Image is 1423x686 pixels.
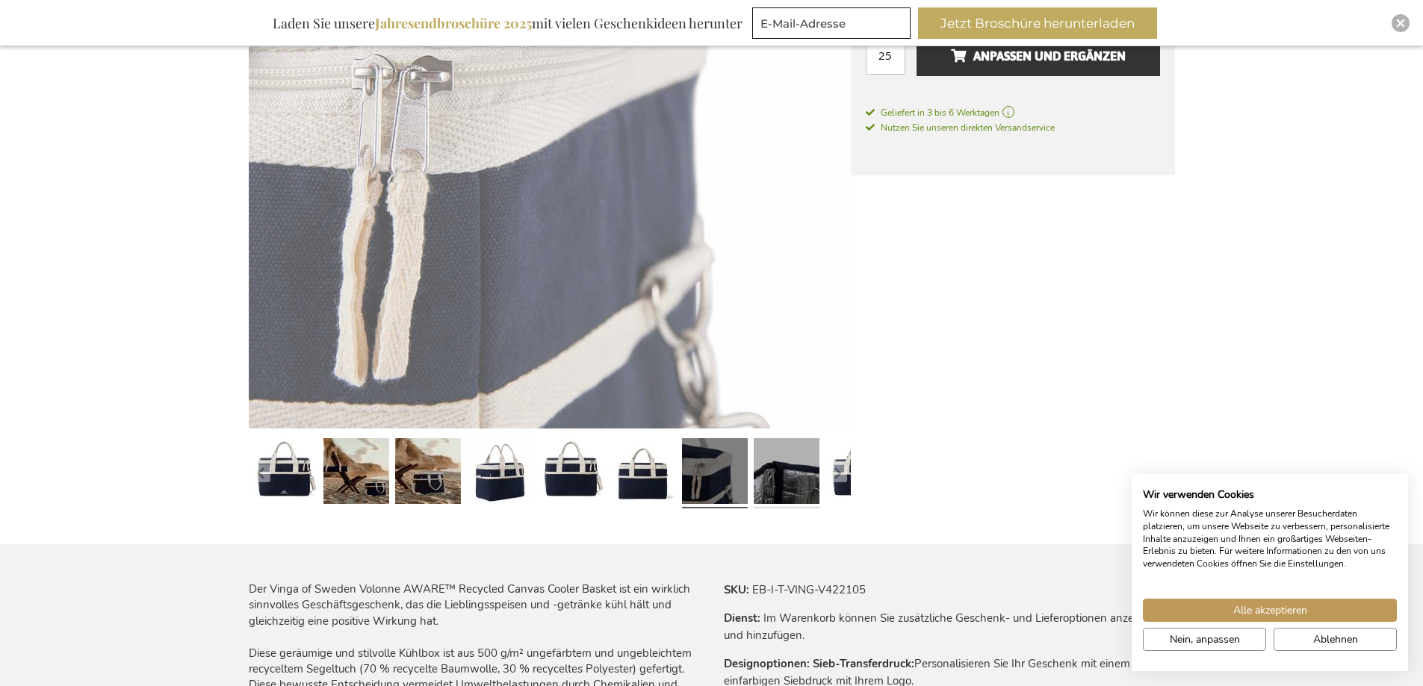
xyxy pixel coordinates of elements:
button: Akzeptieren Sie alle cookies [1143,599,1397,622]
div: Close [1392,14,1410,32]
a: Personalisierter Volonne Recycled Cooler Korb - Blau [754,432,819,514]
h2: Wir verwenden Cookies [1143,488,1397,502]
button: Alle verweigern cookies [1274,628,1397,651]
button: Jetzt Broschüre herunterladen [918,7,1157,39]
input: E-Mail-Adresse [752,7,911,39]
a: Personalisierter Volonne Recycled Cooler Korb - Blau [539,432,604,514]
span: Anpassen und ergänzen [951,44,1126,68]
span: Nutzen Sie unseren direkten Versandservice [866,122,1055,134]
a: Personalisierter Volonne Recycled Cooler Korb - Blau [610,432,676,514]
a: Nutzen Sie unseren direkten Versandservice [866,119,1055,134]
form: marketing offers and promotions [752,7,915,43]
b: Jahresendbroschüre 2025 [375,14,532,32]
p: Wir können diese zur Analyse unserer Besucherdaten platzieren, um unsere Webseite zu verbessern, ... [1143,508,1397,570]
strong: Sieb-Transferdruck: [813,656,914,671]
a: Geliefert in 3 bis 6 Werktagen [866,106,1160,119]
img: Close [1396,19,1405,28]
span: Nein, anpassen [1170,632,1240,647]
input: Menge [866,35,905,75]
button: Anpassen und ergänzen [917,35,1159,76]
button: cookie Einstellungen anpassen [1143,628,1266,651]
span: Ablehnen [1313,632,1358,647]
a: Personalisierter Volonne Recycled Cooler Korb - Blau [395,432,461,514]
a: Personalisierter Volonne Recycled Cooler Korb - Blau [825,432,891,514]
span: Alle akzeptieren [1233,602,1307,618]
a: Personalisierter Volonne Recycled Cooler Korb - Blau [252,432,317,514]
a: Personalisierter Volonne Recycled Cooler Korb - Blau [467,432,533,514]
a: Personalisierter Volonne Recycled Cooler Korb - Blau [323,432,389,514]
a: Personalisierter Volonne Recycled Cooler Korb - Blau [682,432,748,514]
div: Laden Sie unsere mit vielen Geschenkideen herunter [266,7,749,39]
